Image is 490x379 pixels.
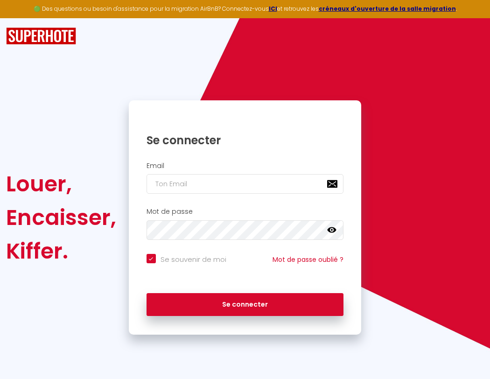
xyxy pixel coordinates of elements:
[273,255,343,264] a: Mot de passe oublié ?
[6,28,76,45] img: SuperHote logo
[147,133,344,147] h1: Se connecter
[147,208,344,216] h2: Mot de passe
[269,5,277,13] a: ICI
[147,293,344,316] button: Se connecter
[319,5,456,13] a: créneaux d'ouverture de la salle migration
[147,174,344,194] input: Ton Email
[6,167,116,201] div: Louer,
[6,201,116,234] div: Encaisser,
[6,234,116,268] div: Kiffer.
[147,162,344,170] h2: Email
